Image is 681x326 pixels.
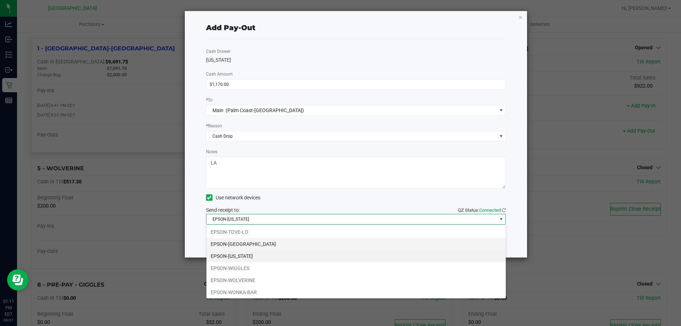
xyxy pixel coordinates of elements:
label: Use network devices [206,194,260,201]
li: EPSON-WOLVERINE [206,274,506,286]
iframe: Resource center [7,269,28,291]
li: EPSON-TOVE-LO [206,226,506,238]
label: Notes [206,149,217,155]
span: Main [212,107,223,113]
li: EPSON-[GEOGRAPHIC_DATA] [206,238,506,250]
span: EPSON-[US_STATE] [206,214,497,224]
span: (Palm Coast-[GEOGRAPHIC_DATA]) [226,107,304,113]
span: QZ Status: [458,208,506,213]
li: EPSON-WIGGLES [206,262,506,274]
li: EPSON-WONKA-BAR [206,286,506,298]
div: Add Pay-Out [206,22,255,33]
span: Connected [479,208,501,213]
span: Cash Drop [206,131,497,141]
label: To [206,97,212,103]
span: Cash Amount [206,72,233,77]
label: Cash Drawer [206,48,231,55]
div: [US_STATE] [206,56,506,64]
li: EPSON-[US_STATE] [206,250,506,262]
span: Send receipt to: [206,207,240,213]
label: Reason [206,123,222,129]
